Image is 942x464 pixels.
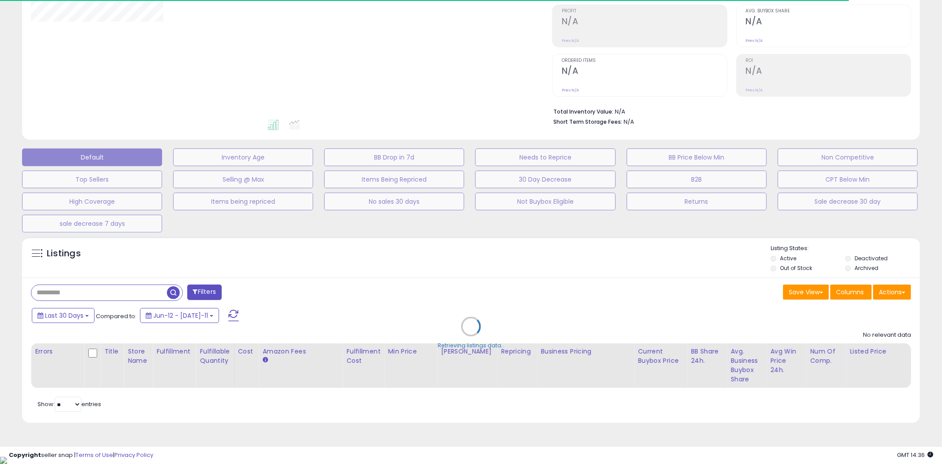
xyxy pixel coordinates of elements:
h2: N/A [562,16,726,28]
button: BB Drop in 7d [324,148,464,166]
button: High Coverage [22,193,162,210]
a: Privacy Policy [114,451,153,459]
button: BB Price Below Min [627,148,767,166]
small: Prev: N/A [562,38,579,43]
button: sale decrease 7 days [22,215,162,232]
a: Terms of Use [76,451,113,459]
h2: N/A [746,66,911,78]
span: 2025-08-11 14:36 GMT [897,451,933,459]
b: Total Inventory Value: [553,108,613,115]
button: Items being repriced [173,193,313,210]
div: Retrieving listings data.. [438,342,504,350]
button: Not Buybox Eligible [475,193,615,210]
small: Prev: N/A [746,87,763,93]
h2: N/A [562,66,726,78]
button: B2B [627,171,767,188]
button: Top Sellers [22,171,162,188]
button: Returns [627,193,767,210]
small: Prev: N/A [746,38,763,43]
button: Items Being Repriced [324,171,464,188]
li: N/A [553,106,904,116]
button: No sales 30 days [324,193,464,210]
span: Profit [562,9,726,14]
button: Needs to Reprice [475,148,615,166]
button: CPT Below Min [778,171,918,188]
b: Short Term Storage Fees: [553,118,622,126]
div: seller snap | | [9,451,153,460]
button: Non Competitive [778,148,918,166]
span: N/A [624,118,634,126]
strong: Copyright [9,451,41,459]
h2: N/A [746,16,911,28]
span: ROI [746,58,911,63]
button: Inventory Age [173,148,313,166]
span: Ordered Items [562,58,726,63]
small: Prev: N/A [562,87,579,93]
button: Selling @ Max [173,171,313,188]
button: Default [22,148,162,166]
button: Sale decrease 30 day [778,193,918,210]
span: Avg. Buybox Share [746,9,911,14]
button: 30 Day Decrease [475,171,615,188]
